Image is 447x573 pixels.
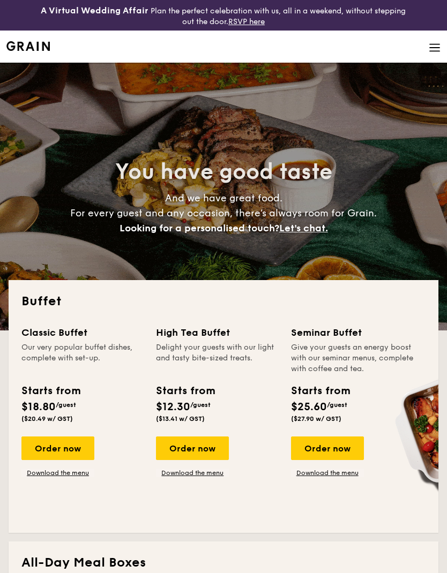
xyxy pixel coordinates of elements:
div: Starts from [291,383,349,399]
h2: All-Day Meal Boxes [21,554,426,571]
span: You have good taste [115,159,332,185]
a: RSVP here [228,17,265,26]
div: Order now [21,436,94,460]
div: Starts from [156,383,213,399]
span: ($27.90 w/ GST) [291,415,341,423]
a: Download the menu [21,469,94,477]
div: Delight your guests with our light and tasty bite-sized treats. [156,342,278,374]
span: Looking for a personalised touch? [120,222,279,234]
span: /guest [56,401,76,409]
div: High Tea Buffet [156,325,278,340]
div: Seminar Buffet [291,325,416,340]
span: ($13.41 w/ GST) [156,415,205,423]
span: /guest [327,401,347,409]
span: ($20.49 w/ GST) [21,415,73,423]
img: icon-hamburger-menu.db5d7e83.svg [429,42,441,54]
div: Order now [291,436,364,460]
a: Download the menu [291,469,364,477]
img: Grain [6,41,50,51]
h4: A Virtual Wedding Affair [41,4,148,17]
h2: Buffet [21,293,426,310]
div: Our very popular buffet dishes, complete with set-up. [21,342,143,374]
div: Starts from [21,383,78,399]
span: /guest [190,401,211,409]
a: Logotype [6,41,50,51]
span: $18.80 [21,401,56,413]
span: Let's chat. [279,222,328,234]
a: Download the menu [156,469,229,477]
div: Give your guests an energy boost with our seminar menus, complete with coffee and tea. [291,342,416,374]
div: Order now [156,436,229,460]
span: $12.30 [156,401,190,413]
span: And we have great food. For every guest and any occasion, there’s always room for Grain. [70,192,377,234]
div: Classic Buffet [21,325,143,340]
div: Plan the perfect celebration with us, all in a weekend, without stepping out the door. [38,4,410,26]
span: $25.60 [291,401,327,413]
